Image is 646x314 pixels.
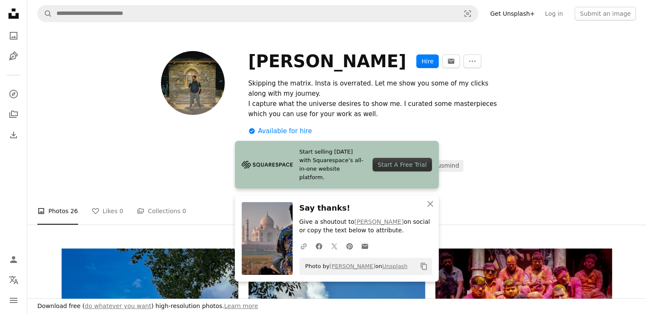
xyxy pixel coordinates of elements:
[5,106,22,123] a: Collections
[342,237,357,254] a: Share on Pinterest
[5,271,22,288] button: Language
[182,206,186,216] span: 0
[417,259,431,274] button: Copy to clipboard
[38,6,52,22] button: Search Unsplash
[5,48,22,65] a: Illustrations
[85,303,152,309] a: do whatever you want
[463,54,481,68] button: More Actions
[299,202,432,214] h3: Say thanks!
[442,54,460,68] button: Message Drashtant
[248,78,503,119] div: Skipping the matrix. Insta is overrated. Let me show you some of my clicks along with my journey....
[224,303,258,309] a: Learn more
[327,237,342,254] a: Share on Twitter
[5,251,22,268] a: Log in / Sign up
[575,7,636,20] button: Submit an image
[248,126,312,136] div: Available for hire
[92,197,124,225] a: Likes 0
[5,27,22,44] a: Photos
[235,141,439,188] a: Start selling [DATE] with Squarespace’s all-in-one website platform.Start A Free Trial
[161,51,225,115] img: Avatar of user Drashtant Singh
[418,160,463,172] a: curiousmind
[5,126,22,143] a: Download History
[301,260,408,273] span: Photo by on
[382,263,407,269] a: Unsplash
[330,263,375,269] a: [PERSON_NAME]
[416,54,438,68] button: Hire
[354,218,403,225] a: [PERSON_NAME]
[457,6,478,22] button: Visual search
[540,7,568,20] a: Log in
[119,206,123,216] span: 0
[137,197,186,225] a: Collections 0
[357,237,372,254] a: Share over email
[5,86,22,103] a: Explore
[485,7,540,20] a: Get Unsplash+
[5,292,22,309] button: Menu
[372,158,432,171] div: Start A Free Trial
[242,158,293,171] img: file-1705255347840-230a6ab5bca9image
[248,51,406,71] div: [PERSON_NAME]
[299,148,366,182] span: Start selling [DATE] with Squarespace’s all-in-one website platform.
[311,237,327,254] a: Share on Facebook
[37,302,258,311] h3: Download free ( ) high-resolution photos.
[299,218,432,235] p: Give a shoutout to on social or copy the text below to attribute.
[5,5,22,24] a: Home — Unsplash
[37,5,478,22] form: Find visuals sitewide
